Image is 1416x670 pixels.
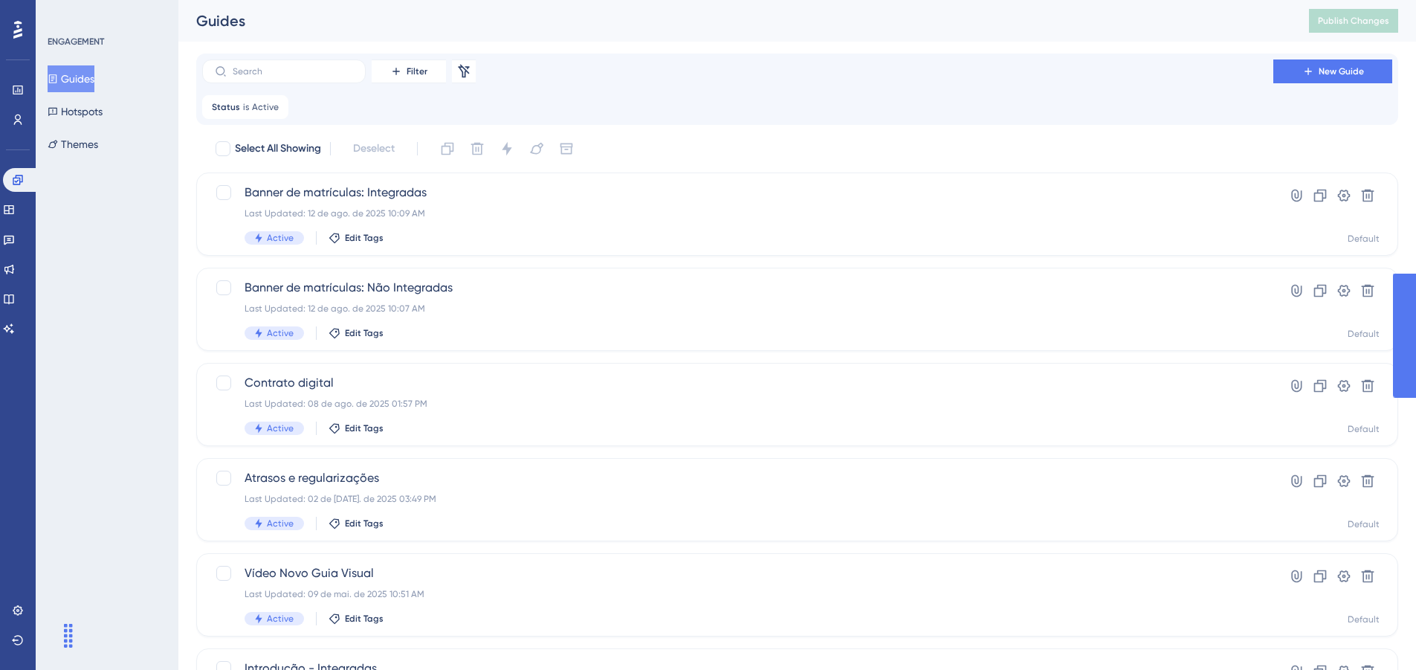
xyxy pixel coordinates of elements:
input: Search [233,66,353,77]
span: New Guide [1319,65,1364,77]
div: Last Updated: 12 de ago. de 2025 10:07 AM [245,303,1231,315]
div: Last Updated: 02 de [DATE]. de 2025 03:49 PM [245,493,1231,505]
span: Contrato digital [245,374,1231,392]
button: Edit Tags [329,422,384,434]
span: Edit Tags [345,613,384,625]
span: Publish Changes [1318,15,1389,27]
span: Active [267,422,294,434]
span: Status [212,101,240,113]
span: Active [252,101,279,113]
span: Active [267,518,294,529]
div: Last Updated: 09 de mai. de 2025 10:51 AM [245,588,1231,600]
span: Filter [407,65,427,77]
span: Edit Tags [345,422,384,434]
button: Edit Tags [329,327,384,339]
div: Default [1348,518,1380,530]
button: Deselect [340,135,408,162]
span: Active [267,327,294,339]
div: ENGAGEMENT [48,36,104,48]
div: Default [1348,613,1380,625]
span: is [243,101,249,113]
span: Deselect [353,140,395,158]
span: Atrasos e regularizações [245,469,1231,487]
button: Edit Tags [329,518,384,529]
div: Default [1348,328,1380,340]
div: Drag [56,613,80,658]
button: Edit Tags [329,613,384,625]
button: New Guide [1273,59,1392,83]
iframe: UserGuiding AI Assistant Launcher [1354,611,1398,656]
span: Active [267,232,294,244]
span: Edit Tags [345,327,384,339]
div: Guides [196,10,1272,31]
div: Default [1348,233,1380,245]
button: Hotspots [48,98,103,125]
span: Active [267,613,294,625]
div: Last Updated: 08 de ago. de 2025 01:57 PM [245,398,1231,410]
span: Select All Showing [235,140,321,158]
button: Edit Tags [329,232,384,244]
span: Edit Tags [345,518,384,529]
button: Filter [372,59,446,83]
span: Edit Tags [345,232,384,244]
span: Banner de matrículas: Não Integradas [245,279,1231,297]
button: Themes [48,131,98,158]
button: Publish Changes [1309,9,1398,33]
button: Guides [48,65,94,92]
span: Banner de matrículas: Integradas [245,184,1231,202]
span: Vídeo Novo Guia Visual [245,564,1231,582]
div: Default [1348,423,1380,435]
div: Last Updated: 12 de ago. de 2025 10:09 AM [245,207,1231,219]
